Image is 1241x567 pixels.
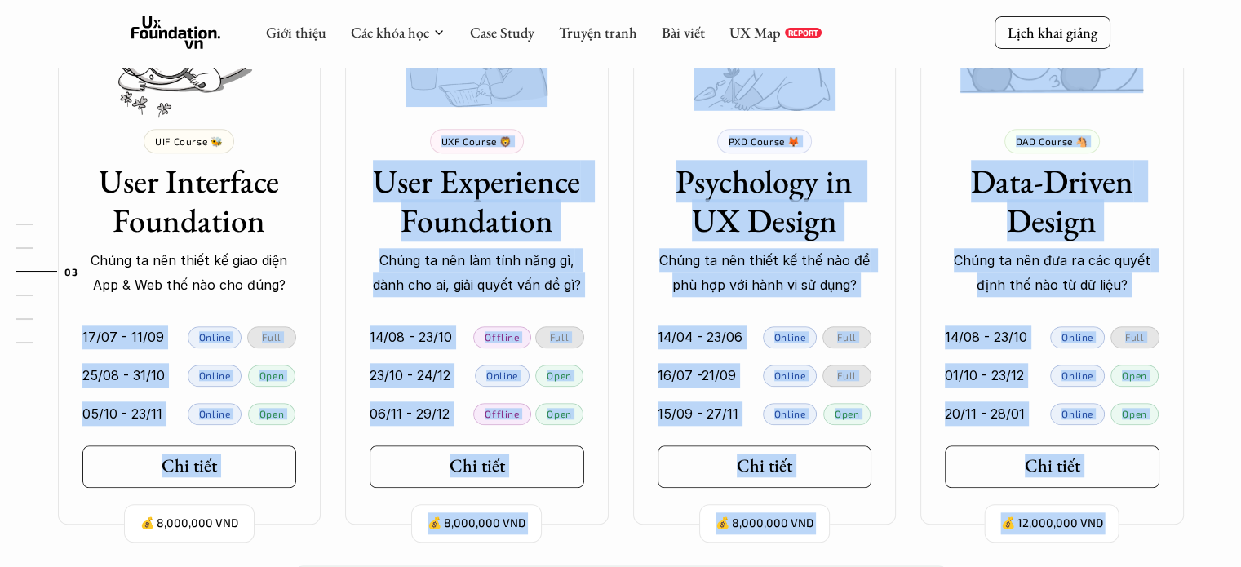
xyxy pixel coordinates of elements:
[737,455,792,476] h5: Chi tiết
[658,248,872,298] p: Chúng ta nên thiết kế thế nào để phù hợp với hành vi sử dụng?
[1122,408,1146,419] p: Open
[351,23,429,42] a: Các khóa học
[1001,512,1103,534] p: 💰 12,000,000 VND
[837,331,856,343] p: Full
[945,162,1159,240] h3: Data-Driven Design
[441,135,512,147] p: UXF Course 🦁
[82,248,297,298] p: Chúng ta nên thiết kế giao diện App & Web thế nào cho đúng?
[262,331,281,343] p: Full
[470,23,534,42] a: Case Study
[774,408,806,419] p: Online
[1025,455,1080,476] h5: Chi tiết
[199,331,231,343] p: Online
[945,248,1159,298] p: Chúng ta nên đưa ra các quyết định thế nào từ dữ liệu?
[774,370,806,381] p: Online
[774,331,806,343] p: Online
[82,445,297,488] a: Chi tiết
[550,331,569,343] p: Full
[1061,370,1093,381] p: Online
[658,401,738,426] p: 15/09 - 27/11
[485,408,519,419] p: Offline
[662,23,705,42] a: Bài viết
[995,16,1110,48] a: Lịch khai giảng
[1122,370,1146,381] p: Open
[370,248,584,298] p: Chúng ta nên làm tính năng gì, dành cho ai, giải quyết vấn đề gì?
[450,455,505,476] h5: Chi tiết
[1008,23,1097,42] p: Lịch khai giảng
[1061,408,1093,419] p: Online
[945,325,1027,349] p: 14/08 - 23/10
[547,370,571,381] p: Open
[16,262,94,281] a: 03
[370,363,450,388] p: 23/10 - 24/12
[370,445,584,488] a: Chi tiết
[729,135,800,147] p: PXD Course 🦊
[835,408,859,419] p: Open
[370,162,584,240] h3: User Experience Foundation
[1016,135,1088,147] p: DAD Course 🐴
[788,28,818,38] p: REPORT
[162,455,217,476] h5: Chi tiết
[559,23,637,42] a: Truyện tranh
[658,363,736,388] p: 16/07 -21/09
[716,512,813,534] p: 💰 8,000,000 VND
[1125,331,1144,343] p: Full
[82,162,297,240] h3: User Interface Foundation
[428,512,525,534] p: 💰 8,000,000 VND
[945,363,1024,388] p: 01/10 - 23/12
[259,408,284,419] p: Open
[729,23,781,42] a: UX Map
[658,325,742,349] p: 14/04 - 23/06
[485,331,519,343] p: Offline
[199,408,231,419] p: Online
[1061,331,1093,343] p: Online
[658,162,872,240] h3: Psychology in UX Design
[64,266,78,277] strong: 03
[140,512,238,534] p: 💰 8,000,000 VND
[370,401,450,426] p: 06/11 - 29/12
[486,370,518,381] p: Online
[266,23,326,42] a: Giới thiệu
[259,370,284,381] p: Open
[199,370,231,381] p: Online
[837,370,856,381] p: Full
[155,135,223,147] p: UIF Course 🐝
[945,445,1159,488] a: Chi tiết
[547,408,571,419] p: Open
[945,401,1025,426] p: 20/11 - 28/01
[370,325,452,349] p: 14/08 - 23/10
[658,445,872,488] a: Chi tiết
